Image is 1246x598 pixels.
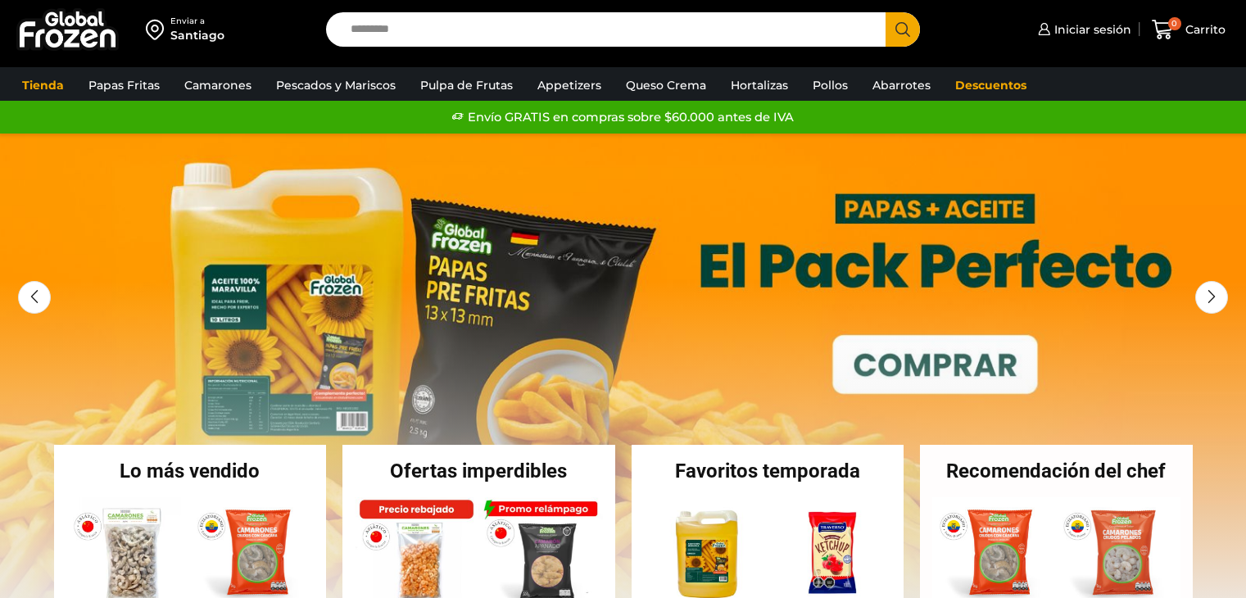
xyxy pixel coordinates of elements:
[342,461,615,481] h2: Ofertas imperdibles
[1034,13,1131,46] a: Iniciar sesión
[18,281,51,314] div: Previous slide
[920,461,1193,481] h2: Recomendación del chef
[1050,21,1131,38] span: Iniciar sesión
[80,70,168,101] a: Papas Fritas
[1181,21,1226,38] span: Carrito
[170,27,224,43] div: Santiago
[176,70,260,101] a: Camarones
[146,16,170,43] img: address-field-icon.svg
[170,16,224,27] div: Enviar a
[529,70,609,101] a: Appetizers
[412,70,521,101] a: Pulpa de Frutas
[1195,281,1228,314] div: Next slide
[268,70,404,101] a: Pescados y Mariscos
[1148,11,1230,49] a: 0 Carrito
[618,70,714,101] a: Queso Crema
[723,70,796,101] a: Hortalizas
[804,70,856,101] a: Pollos
[54,461,327,481] h2: Lo más vendido
[1168,17,1181,30] span: 0
[14,70,72,101] a: Tienda
[632,461,904,481] h2: Favoritos temporada
[886,12,920,47] button: Search button
[864,70,939,101] a: Abarrotes
[947,70,1035,101] a: Descuentos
